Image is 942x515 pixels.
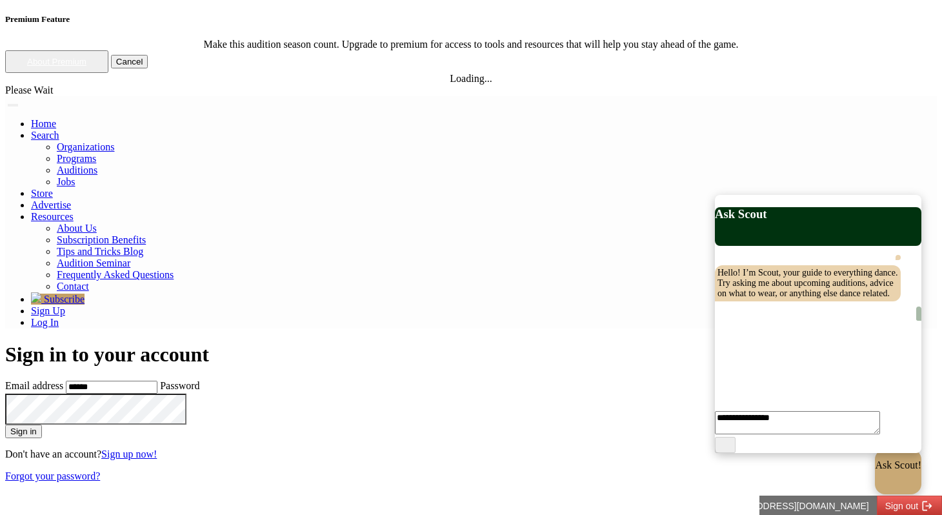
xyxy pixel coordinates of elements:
[5,14,937,25] h5: Premium Feature
[27,57,86,66] a: About Premium
[5,39,937,50] div: Make this audition season count. Upgrade to premium for access to tools and resources that will h...
[31,305,65,316] a: Sign Up
[31,199,71,210] a: Advertise
[57,165,97,176] a: Auditions
[57,281,89,292] a: Contact
[126,5,159,15] span: Sign out
[160,380,199,391] label: Password
[5,470,100,481] a: Forgot your password?
[5,425,42,438] button: Sign in
[31,141,937,188] ul: Resources
[31,130,59,141] a: Search
[8,104,18,106] button: Toggle navigation
[875,459,921,471] p: Ask Scout!
[31,317,59,328] a: Log In
[31,118,56,129] a: Home
[717,268,898,298] span: Hello! I’m Scout, your guide to everything dance. Try asking me about upcoming auditions, advice ...
[31,188,53,199] a: Store
[31,292,41,303] img: gem.svg
[715,207,921,221] h3: Ask Scout
[5,449,937,460] p: Don't have an account?
[57,153,96,164] a: Programs
[31,223,937,292] ul: Resources
[57,257,130,268] a: Audition Seminar
[57,234,146,245] a: Subscription Benefits
[57,176,75,187] a: Jobs
[31,211,74,222] a: Resources
[450,73,492,84] span: Loading...
[57,223,97,234] a: About Us
[44,294,85,305] span: Subscribe
[57,269,174,280] a: Frequently Asked Questions
[57,141,114,152] a: Organizations
[111,55,148,68] button: Cancel
[101,449,157,459] a: Sign up now!
[57,246,143,257] a: Tips and Tricks Blog
[5,343,937,367] h1: Sign in to your account
[5,85,937,96] div: Please Wait
[5,380,63,391] label: Email address
[31,294,85,305] a: Subscribe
